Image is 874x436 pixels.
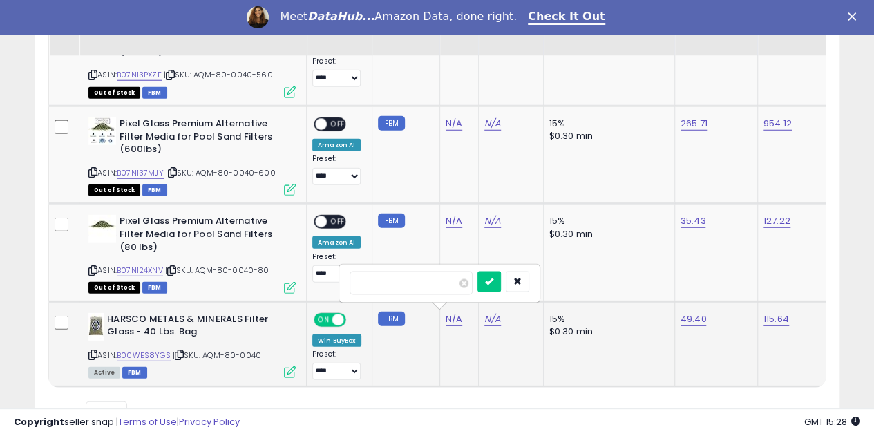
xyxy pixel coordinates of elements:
[446,117,462,131] a: N/A
[307,10,374,23] i: DataHub...
[179,415,240,428] a: Privacy Policy
[378,214,405,228] small: FBM
[681,214,706,228] a: 35.43
[88,117,116,145] img: 51-6RK7NzIL._SL40_.jpg
[88,313,104,341] img: 41SpJd2PH0L._SL40_.jpg
[142,87,167,99] span: FBM
[173,350,261,361] span: | SKU: AQM-80-0040
[117,350,171,361] a: B00WES8YGS
[763,117,792,131] a: 954.12
[88,20,296,97] div: ASIN:
[88,282,140,294] span: All listings that are currently out of stock and unavailable for purchase on Amazon
[165,265,269,276] span: | SKU: AQM-80-0040-80
[88,117,296,194] div: ASIN:
[327,216,349,228] span: OFF
[120,117,287,160] b: Pixel Glass Premium Alternative Filter Media for Pool Sand Filters (600lbs)
[312,252,361,283] div: Preset:
[107,313,275,342] b: HARSCO METALS & MINERALS Filter Glass - 40 Lbs. Bag
[312,350,361,381] div: Preset:
[88,367,120,379] span: All listings currently available for purchase on Amazon
[122,367,147,379] span: FBM
[484,312,501,326] a: N/A
[88,215,116,243] img: 31XTKaxd1yL._SL40_.jpg
[549,228,664,240] div: $0.30 min
[312,154,361,185] div: Preset:
[88,87,140,99] span: All listings that are currently out of stock and unavailable for purchase on Amazon
[804,415,860,428] span: 2025-09-9 15:28 GMT
[120,215,287,257] b: Pixel Glass Premium Alternative Filter Media for Pool Sand Filters (80 lbs)
[681,312,707,326] a: 49.40
[681,117,707,131] a: 265.71
[312,57,361,88] div: Preset:
[848,12,862,21] div: Close
[164,69,273,80] span: | SKU: AQM-80-0040-560
[327,119,349,131] span: OFF
[484,214,501,228] a: N/A
[484,117,501,131] a: N/A
[312,236,361,249] div: Amazon AI
[315,314,332,325] span: ON
[280,10,517,23] div: Meet Amazon Data, done right.
[378,312,405,326] small: FBM
[528,10,605,25] a: Check It Out
[549,117,664,130] div: 15%
[446,312,462,326] a: N/A
[166,167,276,178] span: | SKU: AQM-80-0040-600
[344,314,366,325] span: OFF
[142,184,167,196] span: FBM
[549,130,664,142] div: $0.30 min
[88,184,140,196] span: All listings that are currently out of stock and unavailable for purchase on Amazon
[88,215,296,292] div: ASIN:
[312,139,361,151] div: Amazon AI
[117,167,164,179] a: B07N137MJY
[549,325,664,338] div: $0.30 min
[14,416,240,429] div: seller snap | |
[763,214,790,228] a: 127.22
[117,69,162,81] a: B07N13PXZF
[14,415,64,428] strong: Copyright
[378,116,405,131] small: FBM
[118,415,177,428] a: Terms of Use
[549,313,664,325] div: 15%
[117,265,163,276] a: B07N124XNV
[312,334,361,347] div: Win BuyBox
[88,313,296,377] div: ASIN:
[247,6,269,28] img: Profile image for Georgie
[446,214,462,228] a: N/A
[549,215,664,227] div: 15%
[142,282,167,294] span: FBM
[59,406,158,419] span: Show: entries
[763,312,789,326] a: 115.64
